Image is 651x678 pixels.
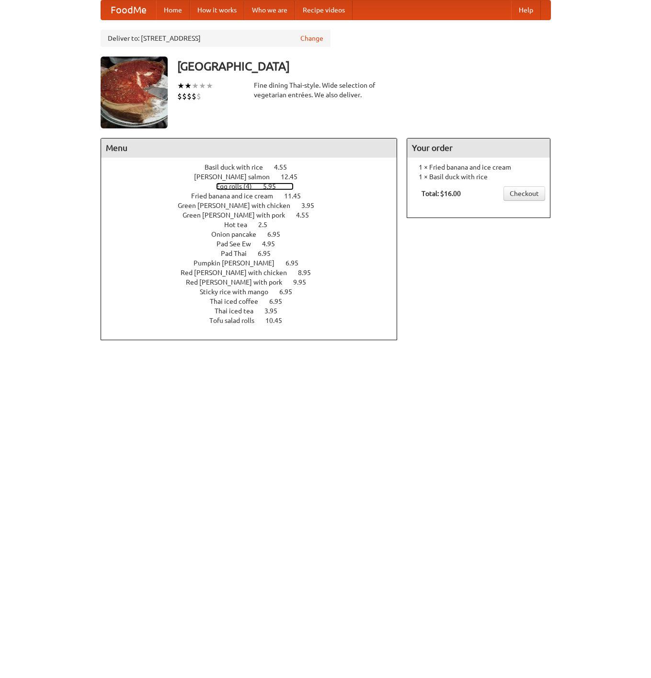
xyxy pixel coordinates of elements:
[279,288,302,296] span: 6.95
[192,91,196,102] li: $
[186,278,324,286] a: Red [PERSON_NAME] with pork 9.95
[269,298,292,305] span: 6.95
[211,230,298,238] a: Onion pancake 6.95
[274,163,297,171] span: 4.55
[217,240,261,248] span: Pad See Ew
[209,317,264,324] span: Tofu salad rolls
[298,269,320,276] span: 8.95
[412,172,545,182] li: 1 × Basil duck with rice
[199,80,206,91] li: ★
[177,91,182,102] li: $
[286,259,308,267] span: 6.95
[254,80,398,100] div: Fine dining Thai-style. Wide selection of vegetarian entrées. We also deliver.
[205,163,305,171] a: Basil duck with rice 4.55
[200,288,278,296] span: Sticky rice with mango
[178,202,332,209] a: Green [PERSON_NAME] with chicken 3.95
[210,298,268,305] span: Thai iced coffee
[263,183,286,190] span: 5.95
[183,211,295,219] span: Green [PERSON_NAME] with pork
[262,240,285,248] span: 4.95
[267,230,290,238] span: 6.95
[412,162,545,172] li: 1 × Fried banana and ice cream
[407,138,550,158] h4: Your order
[101,138,397,158] h4: Menu
[178,202,300,209] span: Green [PERSON_NAME] with chicken
[156,0,190,20] a: Home
[216,183,294,190] a: Egg rolls (4) 5.95
[293,278,316,286] span: 9.95
[258,221,277,229] span: 2.5
[205,163,273,171] span: Basil duck with rice
[221,250,256,257] span: Pad Thai
[177,80,184,91] li: ★
[217,240,293,248] a: Pad See Ew 4.95
[224,221,257,229] span: Hot tea
[187,91,192,102] li: $
[177,57,551,76] h3: [GEOGRAPHIC_DATA]
[221,250,288,257] a: Pad Thai 6.95
[183,211,327,219] a: Green [PERSON_NAME] with pork 4.55
[101,57,168,128] img: angular.jpg
[200,288,310,296] a: Sticky rice with mango 6.95
[191,192,319,200] a: Fried banana and ice cream 11.45
[296,211,319,219] span: 4.55
[196,91,201,102] li: $
[215,307,295,315] a: Thai iced tea 3.95
[281,173,307,181] span: 12.45
[206,80,213,91] li: ★
[284,192,310,200] span: 11.45
[194,173,279,181] span: [PERSON_NAME] salmon
[182,91,187,102] li: $
[301,202,324,209] span: 3.95
[101,0,156,20] a: FoodMe
[216,183,262,190] span: Egg rolls (4)
[511,0,541,20] a: Help
[190,0,244,20] a: How it works
[191,192,283,200] span: Fried banana and ice cream
[244,0,295,20] a: Who we are
[211,230,266,238] span: Onion pancake
[209,317,300,324] a: Tofu salad rolls 10.45
[264,307,287,315] span: 3.95
[300,34,323,43] a: Change
[258,250,280,257] span: 6.95
[194,173,315,181] a: [PERSON_NAME] salmon 12.45
[503,186,545,201] a: Checkout
[265,317,292,324] span: 10.45
[194,259,316,267] a: Pumpkin [PERSON_NAME] 6.95
[295,0,353,20] a: Recipe videos
[422,190,461,197] b: Total: $16.00
[101,30,331,47] div: Deliver to: [STREET_ADDRESS]
[192,80,199,91] li: ★
[224,221,285,229] a: Hot tea 2.5
[186,278,292,286] span: Red [PERSON_NAME] with pork
[210,298,300,305] a: Thai iced coffee 6.95
[181,269,297,276] span: Red [PERSON_NAME] with chicken
[184,80,192,91] li: ★
[181,269,329,276] a: Red [PERSON_NAME] with chicken 8.95
[194,259,284,267] span: Pumpkin [PERSON_NAME]
[215,307,263,315] span: Thai iced tea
